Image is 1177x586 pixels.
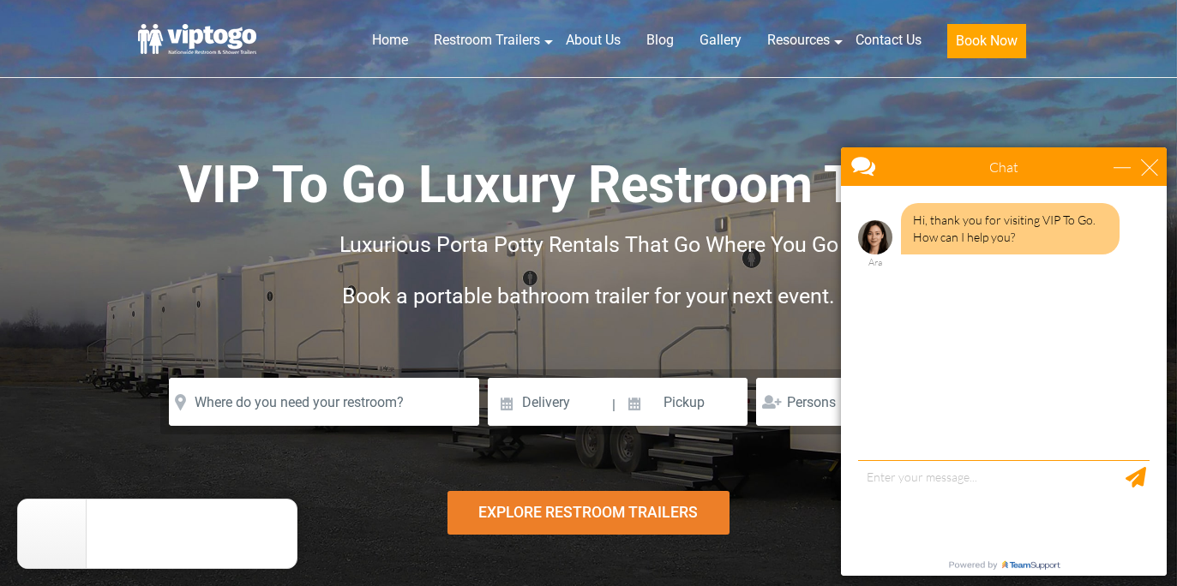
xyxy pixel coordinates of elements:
[612,378,616,433] span: |
[634,21,687,59] a: Blog
[618,378,748,426] input: Pickup
[947,24,1026,58] button: Book Now
[687,21,754,59] a: Gallery
[934,21,1039,69] a: Book Now
[843,21,934,59] a: Contact Us
[553,21,634,59] a: About Us
[831,137,1177,586] iframe: Live Chat Box
[754,21,843,59] a: Resources
[169,378,479,426] input: Where do you need your restroom?
[339,232,838,257] span: Luxurious Porta Potty Rentals That Go Where You Go
[178,154,1000,215] span: VIP To Go Luxury Restroom Trailers
[342,284,835,308] span: Book a portable bathroom trailer for your next event.
[447,491,730,535] div: Explore Restroom Trailers
[756,378,882,426] input: Persons
[421,21,553,59] a: Restroom Trailers
[359,21,421,59] a: Home
[488,378,610,426] input: Delivery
